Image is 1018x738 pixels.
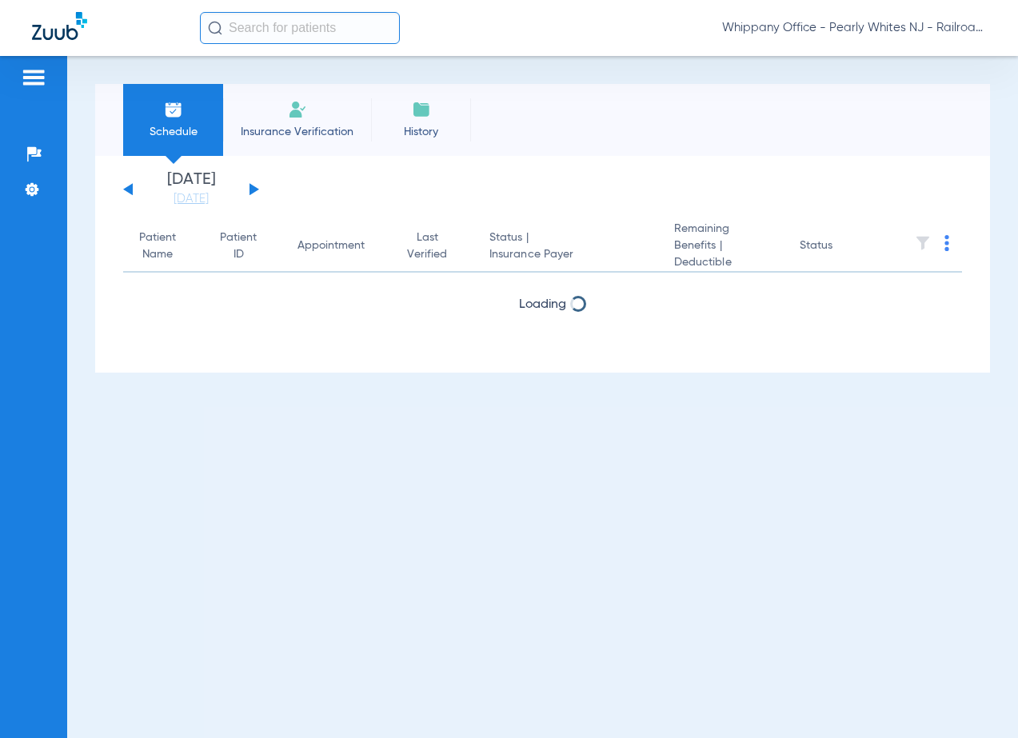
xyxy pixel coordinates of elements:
th: Status | [477,221,661,273]
img: History [412,100,431,119]
div: Patient ID [219,229,257,263]
li: [DATE] [143,172,239,207]
span: Deductible [674,254,774,271]
input: Search for patients [200,12,400,44]
div: Last Verified [405,229,449,263]
div: Appointment [297,237,365,254]
span: Whippany Office - Pearly Whites NJ - Railroad Plaza Dental Associates LLC - Whippany General [722,20,986,36]
img: filter.svg [915,235,931,251]
div: Patient Name [136,229,194,263]
div: Last Verified [405,229,464,263]
img: Zuub Logo [32,12,87,40]
div: Appointment [297,237,379,254]
img: Schedule [164,100,183,119]
span: Insurance Payer [489,246,649,263]
th: Remaining Benefits | [661,221,787,273]
img: group-dot-blue.svg [944,235,949,251]
img: Search Icon [208,21,222,35]
div: Patient ID [219,229,272,263]
span: Insurance Verification [235,124,359,140]
th: Status [787,221,895,273]
span: Schedule [135,124,211,140]
img: hamburger-icon [21,68,46,87]
span: Loading [519,298,566,311]
span: History [383,124,459,140]
a: [DATE] [143,191,239,207]
img: Manual Insurance Verification [288,100,307,119]
div: Patient Name [136,229,179,263]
